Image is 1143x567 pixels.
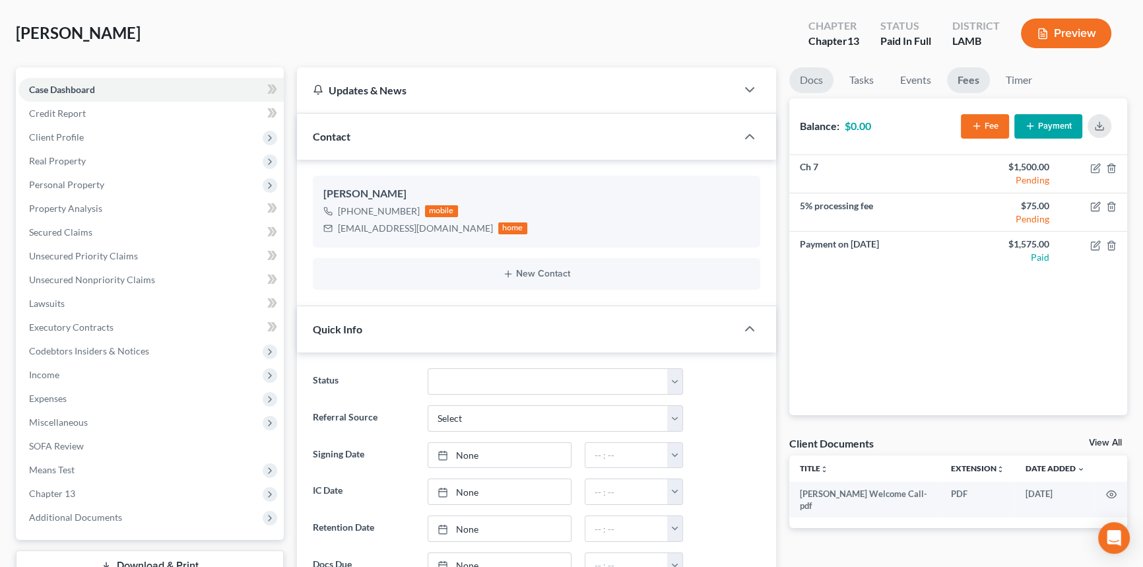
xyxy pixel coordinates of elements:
[952,18,1000,34] div: District
[808,18,859,34] div: Chapter
[29,179,104,190] span: Personal Property
[428,516,570,541] a: None
[29,488,75,499] span: Chapter 13
[29,250,138,261] span: Unsecured Priority Claims
[428,479,570,504] a: None
[789,232,958,269] td: Payment on [DATE]
[306,516,421,542] label: Retention Date
[306,442,421,469] label: Signing Date
[18,434,284,458] a: SOFA Review
[29,274,155,285] span: Unsecured Nonpriority Claims
[16,23,141,42] span: [PERSON_NAME]
[789,436,874,450] div: Client Documents
[338,205,420,218] div: [PHONE_NUMBER]
[952,34,1000,49] div: LAMB
[940,482,1015,518] td: PDF
[1077,465,1085,473] i: expand_more
[969,238,1049,251] div: $1,575.00
[29,84,95,95] span: Case Dashboard
[996,465,1004,473] i: unfold_more
[29,203,102,214] span: Property Analysis
[29,345,149,356] span: Codebtors Insiders & Notices
[1098,522,1130,554] div: Open Intercom Messenger
[323,269,750,279] button: New Contact
[29,417,88,428] span: Miscellaneous
[969,174,1049,187] div: Pending
[820,465,828,473] i: unfold_more
[18,244,284,268] a: Unsecured Priority Claims
[29,131,84,143] span: Client Profile
[890,67,942,93] a: Events
[585,516,669,541] input: -- : --
[313,323,362,335] span: Quick Info
[847,34,859,47] span: 13
[29,369,59,380] span: Income
[313,130,350,143] span: Contact
[800,119,839,132] strong: Balance:
[969,160,1049,174] div: $1,500.00
[969,199,1049,213] div: $75.00
[585,443,669,468] input: -- : --
[29,298,65,309] span: Lawsuits
[425,205,458,217] div: mobile
[29,512,122,523] span: Additional Documents
[1021,18,1111,48] button: Preview
[338,222,493,235] div: [EMAIL_ADDRESS][DOMAIN_NAME]
[18,102,284,125] a: Credit Report
[969,251,1049,264] div: Paid
[800,463,828,473] a: Titleunfold_more
[1026,463,1085,473] a: Date Added expand_more
[1014,114,1082,139] button: Payment
[29,321,114,333] span: Executory Contracts
[845,119,871,132] strong: $0.00
[29,464,75,475] span: Means Test
[29,108,86,119] span: Credit Report
[1089,438,1122,448] a: View All
[29,226,92,238] span: Secured Claims
[428,443,570,468] a: None
[808,34,859,49] div: Chapter
[585,479,669,504] input: -- : --
[789,193,958,232] td: 5% processing fee
[947,67,990,93] a: Fees
[29,440,84,451] span: SOFA Review
[18,197,284,220] a: Property Analysis
[29,393,67,404] span: Expenses
[498,222,527,234] div: home
[18,292,284,316] a: Lawsuits
[306,479,421,505] label: IC Date
[789,67,833,93] a: Docs
[969,213,1049,226] div: Pending
[323,186,750,202] div: [PERSON_NAME]
[18,316,284,339] a: Executory Contracts
[789,155,958,193] td: Ch 7
[995,67,1043,93] a: Timer
[839,67,884,93] a: Tasks
[18,78,284,102] a: Case Dashboard
[789,482,941,518] td: [PERSON_NAME] Welcome Call-pdf
[18,268,284,292] a: Unsecured Nonpriority Claims
[961,114,1009,139] button: Fee
[306,405,421,432] label: Referral Source
[29,155,86,166] span: Real Property
[880,18,931,34] div: Status
[951,463,1004,473] a: Extensionunfold_more
[18,220,284,244] a: Secured Claims
[313,83,721,97] div: Updates & News
[880,34,931,49] div: Paid In Full
[1015,482,1095,518] td: [DATE]
[306,368,421,395] label: Status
